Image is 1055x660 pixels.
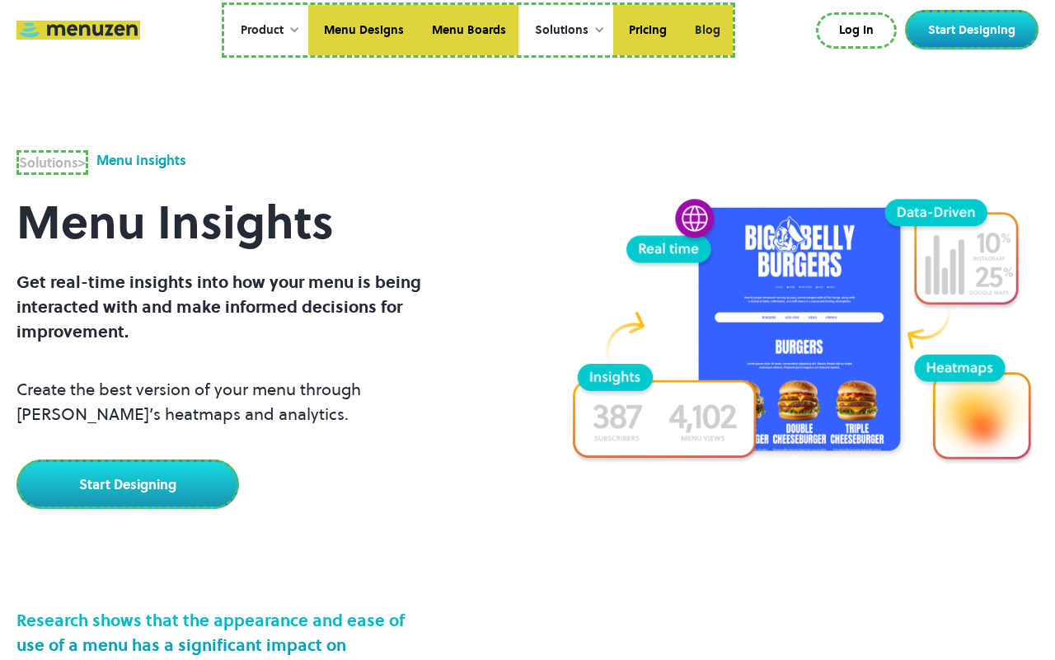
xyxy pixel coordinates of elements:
[16,175,495,270] h1: Menu Insights
[19,153,86,172] div: >
[679,5,733,56] a: Blog
[518,5,613,56] div: Solutions
[613,5,679,56] a: Pricing
[816,12,897,49] a: Log In
[16,270,495,344] p: Get real-time insights into how your menu is being interacted with and make informed decisions fo...
[16,460,239,509] a: Start Designing
[96,150,186,175] div: Menu Insights
[308,5,416,56] a: Menu Designs
[416,5,518,56] a: Menu Boards
[905,10,1039,49] a: Start Designing
[16,377,495,427] p: Create the best version of your menu through [PERSON_NAME]’s heatmaps and analytics.
[241,21,284,40] div: Product
[19,153,78,172] strong: Solutions
[535,21,588,40] div: Solutions
[224,5,308,56] div: Product
[16,150,88,175] a: Solutions>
